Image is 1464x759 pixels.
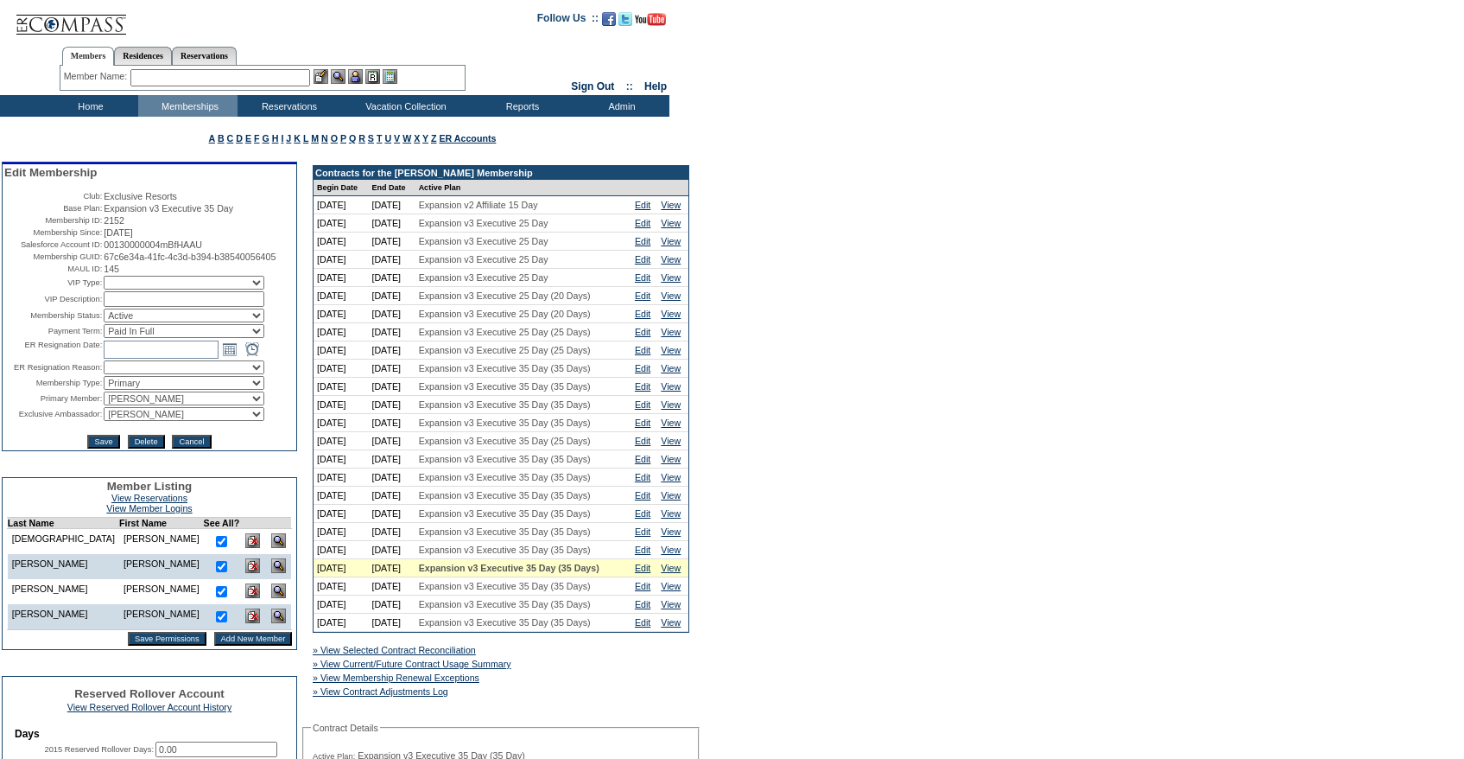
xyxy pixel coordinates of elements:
[321,133,328,144] a: N
[661,617,681,628] a: View
[4,239,102,250] td: Salesforce Account ID:
[368,133,374,144] a: S
[635,218,650,228] a: Edit
[368,614,415,632] td: [DATE]
[419,399,591,410] span: Expansion v3 Executive 35 Day (35 Days)
[313,673,479,683] a: » View Membership Renewal Exceptions
[348,69,363,84] img: Impersonate
[419,309,591,319] span: Expansion v3 Executive 25 Day (20 Days)
[271,533,286,548] img: View Dashboard
[602,12,616,26] img: Become our fan on Facebook
[419,327,591,337] span: Expansion v3 Executive 25 Day (25 Days)
[204,518,240,529] td: See All?
[635,381,650,392] a: Edit
[4,324,102,338] td: Payment Term:
[661,254,681,265] a: View
[271,584,286,598] img: View Dashboard
[238,95,337,117] td: Reservations
[635,363,650,373] a: Edit
[314,341,368,360] td: [DATE]
[286,133,291,144] a: J
[314,233,368,251] td: [DATE]
[661,309,681,319] a: View
[570,95,669,117] td: Admin
[419,617,591,628] span: Expansion v3 Executive 35 Day (35 Days)
[314,378,368,396] td: [DATE]
[254,133,260,144] a: F
[635,490,650,501] a: Edit
[245,533,260,548] img: Delete
[368,180,415,196] td: End Date
[4,360,102,374] td: ER Resignation Reason:
[311,133,319,144] a: M
[104,227,133,238] span: [DATE]
[4,252,102,262] td: Membership GUID:
[220,340,239,359] a: Open the calendar popup.
[314,166,688,180] td: Contracts for the [PERSON_NAME] Membership
[4,407,102,421] td: Exclusive Ambassador:
[661,327,681,337] a: View
[661,490,681,501] a: View
[272,133,279,144] a: H
[311,723,380,733] legend: Contract Details
[7,554,119,579] td: [PERSON_NAME]
[635,272,650,283] a: Edit
[227,133,234,144] a: C
[39,95,138,117] td: Home
[419,272,548,283] span: Expansion v3 Executive 25 Day
[62,47,115,66] a: Members
[635,436,650,446] a: Edit
[368,487,415,505] td: [DATE]
[368,450,415,469] td: [DATE]
[419,490,591,501] span: Expansion v3 Executive 35 Day (35 Days)
[383,69,397,84] img: b_calculator.gif
[313,686,448,697] a: » View Contract Adjustments Log
[644,80,667,92] a: Help
[262,133,269,144] a: G
[537,10,599,31] td: Follow Us ::
[4,309,102,322] td: Membership Status:
[635,345,650,355] a: Edit
[368,523,415,541] td: [DATE]
[402,133,411,144] a: W
[368,305,415,323] td: [DATE]
[314,487,368,505] td: [DATE]
[368,396,415,414] td: [DATE]
[419,254,548,265] span: Expansion v3 Executive 25 Day
[635,418,650,428] a: Edit
[571,80,614,92] a: Sign Out
[635,290,650,301] a: Edit
[368,323,415,341] td: [DATE]
[104,239,202,250] span: 00130000004mBfHAAU
[635,236,650,246] a: Edit
[419,563,599,573] span: Expansion v3 Executive 35 Day (35 Days)
[214,632,293,646] input: Add New Member
[394,133,400,144] a: V
[635,327,650,337] a: Edit
[635,254,650,265] a: Edit
[368,414,415,432] td: [DATE]
[368,596,415,614] td: [DATE]
[119,554,204,579] td: [PERSON_NAME]
[331,133,338,144] a: O
[119,579,204,604] td: [PERSON_NAME]
[7,604,119,630] td: [PERSON_NAME]
[104,264,119,274] span: 145
[314,577,368,596] td: [DATE]
[635,472,650,482] a: Edit
[635,563,650,573] a: Edit
[314,396,368,414] td: [DATE]
[245,584,260,598] img: Delete
[314,251,368,269] td: [DATE]
[119,604,204,630] td: [PERSON_NAME]
[4,203,102,214] td: Base Plan:
[313,659,511,669] a: » View Current/Future Contract Usage Summary
[104,252,276,262] span: 67c6e34a-41fc-4c3d-b394-b38540056405
[368,233,415,251] td: [DATE]
[303,133,308,144] a: L
[419,454,591,464] span: Expansion v3 Executive 35 Day (35 Days)
[107,480,193,493] span: Member Listing
[7,579,119,604] td: [PERSON_NAME]
[661,563,681,573] a: View
[218,133,225,144] a: B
